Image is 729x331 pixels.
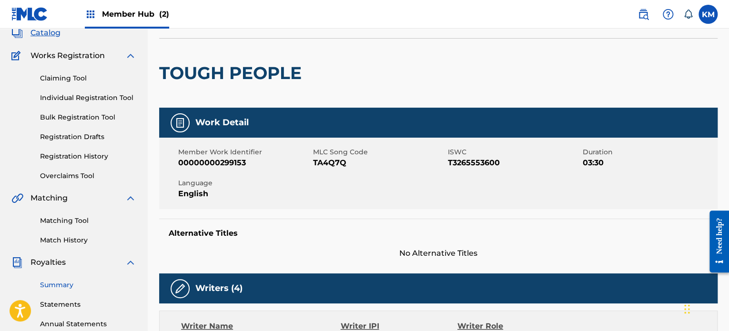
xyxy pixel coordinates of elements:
[178,188,311,200] span: English
[125,192,136,204] img: expand
[11,27,61,39] a: CatalogCatalog
[40,280,136,290] a: Summary
[40,235,136,245] a: Match History
[125,50,136,61] img: expand
[30,192,68,204] span: Matching
[681,285,729,331] iframe: Chat Widget
[102,9,169,20] span: Member Hub
[702,203,729,280] iframe: Resource Center
[11,257,23,268] img: Royalties
[634,5,653,24] a: Public Search
[174,117,186,129] img: Work Detail
[662,9,674,20] img: help
[583,147,715,157] span: Duration
[313,157,445,169] span: TA4Q7Q
[638,9,649,20] img: search
[683,10,693,19] div: Notifications
[448,147,580,157] span: ISWC
[11,50,24,61] img: Works Registration
[11,7,48,21] img: MLC Logo
[699,5,718,24] div: User Menu
[30,257,66,268] span: Royalties
[658,5,678,24] div: Help
[159,248,718,259] span: No Alternative Titles
[30,50,105,61] span: Works Registration
[40,73,136,83] a: Claiming Tool
[85,9,96,20] img: Top Rightsholders
[40,216,136,226] a: Matching Tool
[448,157,580,169] span: T3265553600
[30,27,61,39] span: Catalog
[11,192,23,204] img: Matching
[40,93,136,103] a: Individual Registration Tool
[195,283,243,294] h5: Writers (4)
[178,178,311,188] span: Language
[40,112,136,122] a: Bulk Registration Tool
[178,157,311,169] span: 00000000299153
[159,10,169,19] span: (2)
[169,229,708,238] h5: Alternative Titles
[174,283,186,294] img: Writers
[11,27,23,39] img: Catalog
[195,117,249,128] h5: Work Detail
[40,151,136,161] a: Registration History
[684,295,690,323] div: Drag
[40,300,136,310] a: Statements
[125,257,136,268] img: expand
[159,62,306,84] h2: TOUGH PEOPLE
[313,147,445,157] span: MLC Song Code
[583,157,715,169] span: 03:30
[40,171,136,181] a: Overclaims Tool
[40,132,136,142] a: Registration Drafts
[178,147,311,157] span: Member Work Identifier
[40,319,136,329] a: Annual Statements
